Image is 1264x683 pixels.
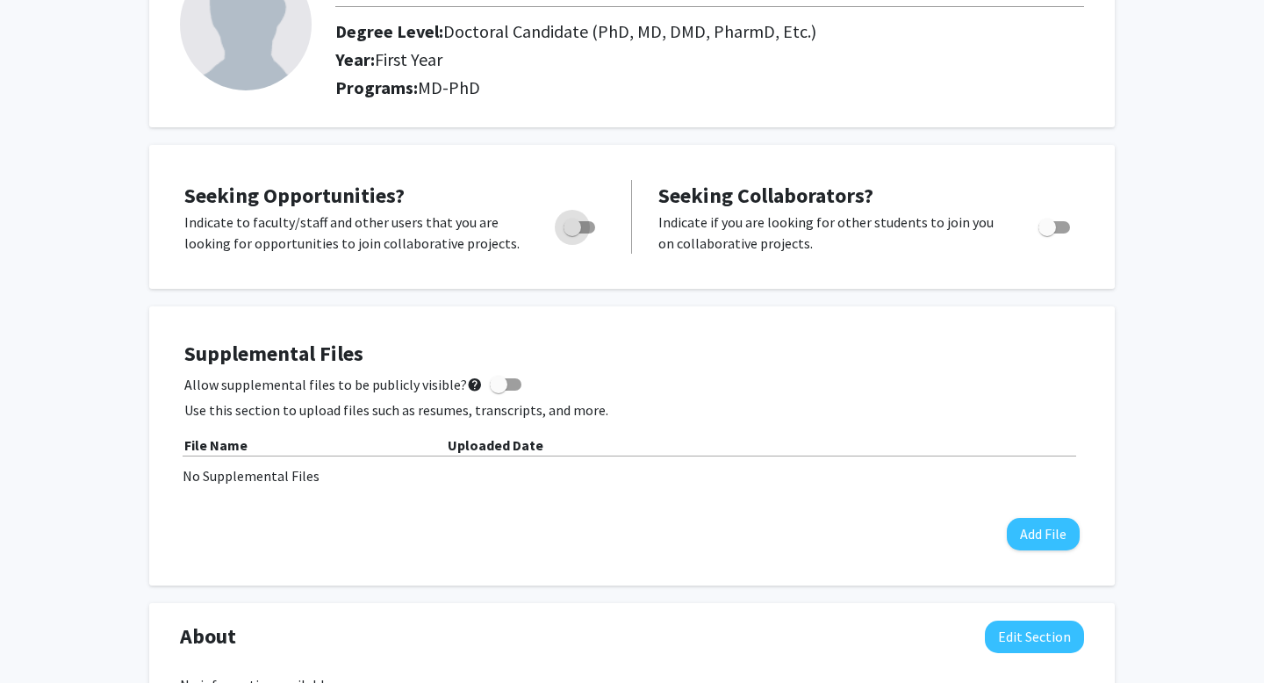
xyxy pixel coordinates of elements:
h2: Year: [335,49,950,70]
span: About [180,621,236,652]
iframe: Chat [13,604,75,670]
h2: Degree Level: [335,21,950,42]
div: Toggle [557,212,605,238]
span: First Year [375,48,442,70]
p: Use this section to upload files such as resumes, transcripts, and more. [184,399,1080,421]
span: Seeking Opportunities? [184,182,405,209]
span: Allow supplemental files to be publicly visible? [184,374,483,395]
div: No Supplemental Files [183,465,1081,486]
span: MD-PhD [418,76,480,98]
button: Add File [1007,518,1080,550]
span: Seeking Collaborators? [658,182,873,209]
mat-icon: help [467,374,483,395]
h2: Programs: [335,77,1084,98]
span: Doctoral Candidate (PhD, MD, DMD, PharmD, Etc.) [443,20,816,42]
div: Toggle [1031,212,1080,238]
b: File Name [184,436,248,454]
p: Indicate to faculty/staff and other users that you are looking for opportunities to join collabor... [184,212,530,254]
b: Uploaded Date [448,436,543,454]
button: Edit About [985,621,1084,653]
p: Indicate if you are looking for other students to join you on collaborative projects. [658,212,1005,254]
h4: Supplemental Files [184,341,1080,367]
